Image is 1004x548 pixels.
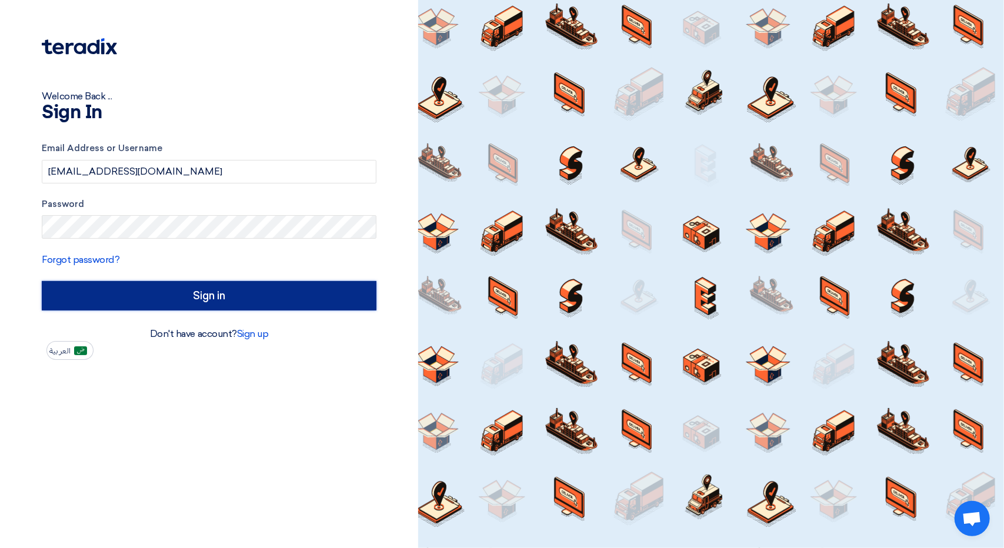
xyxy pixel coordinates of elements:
a: Open chat [955,501,990,536]
div: Welcome Back ... [42,89,376,103]
button: العربية [46,341,94,360]
h1: Sign In [42,103,376,122]
input: Sign in [42,281,376,310]
div: Don't have account? [42,327,376,341]
input: Enter your business email or username [42,160,376,183]
label: Email Address or Username [42,142,376,155]
a: Sign up [237,328,269,339]
img: Teradix logo [42,38,117,55]
label: Password [42,198,376,211]
span: العربية [49,347,71,355]
img: ar-AR.png [74,346,87,355]
a: Forgot password? [42,254,119,265]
